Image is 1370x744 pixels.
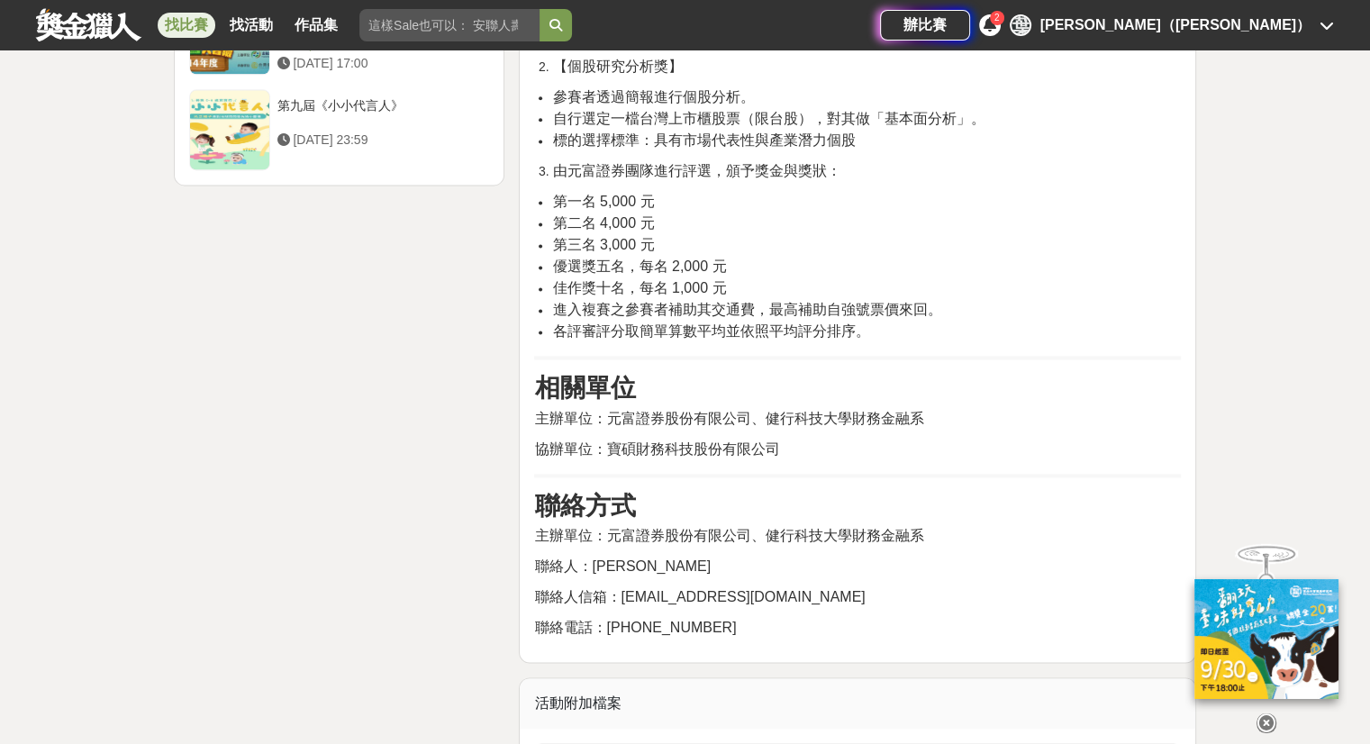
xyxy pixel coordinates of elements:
[222,13,280,38] a: 找活動
[534,589,865,604] span: 聯絡人信箱：[EMAIL_ADDRESS][DOMAIN_NAME]
[534,558,711,574] span: 聯絡人：[PERSON_NAME]
[552,59,682,74] span: 【個股研究分析獎】
[359,9,540,41] input: 這樣Sale也可以： 安聯人壽創意銷售法募集
[552,89,754,104] span: 參賽者透過簡報進行個股分析。
[1040,14,1311,36] div: [PERSON_NAME]（[PERSON_NAME]）
[994,13,1000,23] span: 2
[534,620,736,635] span: 聯絡電話：[PHONE_NUMBER]
[534,441,779,457] span: 協辦單位：寶碩財務科技股份有限公司
[552,163,840,178] span: 由元富證券團隊進行評選，頒予獎金與獎狀：
[277,131,483,150] div: [DATE] 23:59
[534,528,923,543] span: 主辦單位：元富證券股份有限公司、健行科技大學財務金融系
[880,10,970,41] a: 辦比賽
[1010,14,1031,36] div: 葉
[552,132,855,148] span: 標的選擇標準：具有市場代表性與產業潛力個股
[552,302,941,317] span: 進入複賽之參賽者補助其交通費，最高補助自強號票價來回。
[534,492,635,520] strong: 聯絡方式
[1194,577,1338,697] img: c171a689-fb2c-43c6-a33c-e56b1f4b2190.jpg
[552,259,726,274] span: 優選獎五名，每名 2,000 元
[277,96,483,131] div: 第九屆《小小代言人》
[520,678,1195,729] div: 活動附加檔案
[552,323,869,339] span: 各評審評分取簡單算數平均並依照平均評分排序。
[534,411,923,426] span: 主辦單位：元富證券股份有限公司、健行科技大學財務金融系
[552,237,654,252] span: 第三名 3,000 元
[552,280,726,295] span: 佳作獎十名，每名 1,000 元
[552,215,654,231] span: 第二名 4,000 元
[189,89,490,170] a: 第九屆《小小代言人》 [DATE] 23:59
[287,13,345,38] a: 作品集
[277,54,483,73] div: [DATE] 17:00
[158,13,215,38] a: 找比賽
[552,194,654,209] span: 第一名 5,000 元
[552,111,984,126] span: 自行選定一檔台灣上市櫃股票（限台股），對其做「基本面分析」。
[534,374,635,402] strong: 相關單位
